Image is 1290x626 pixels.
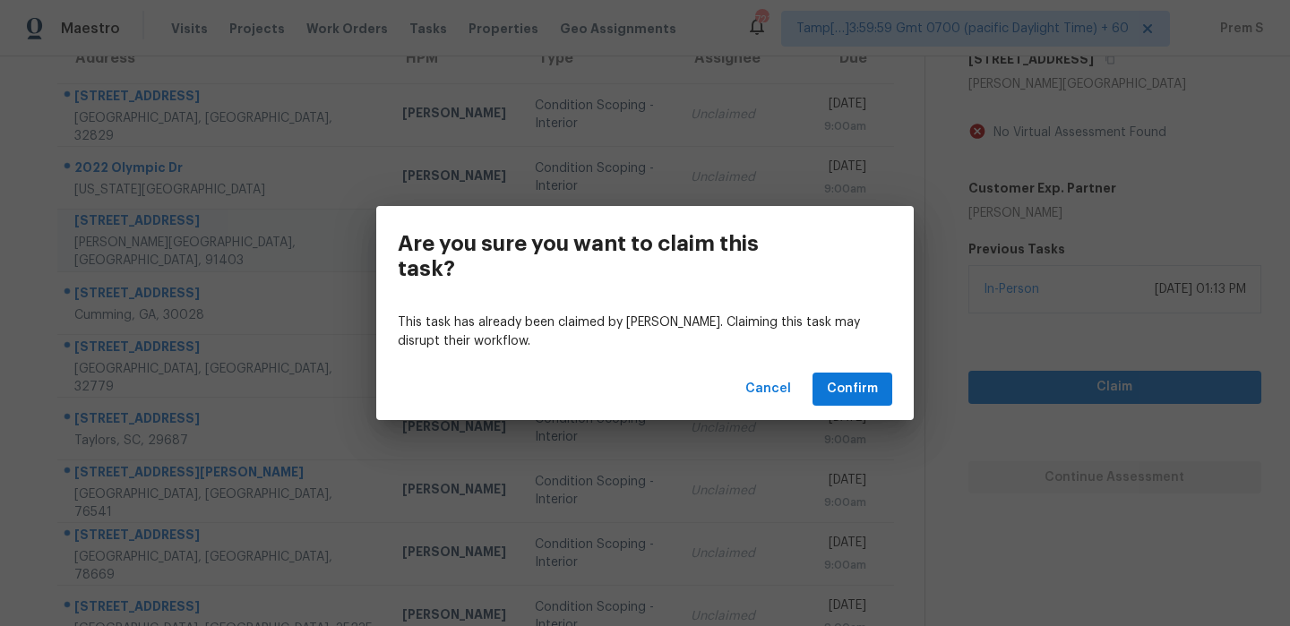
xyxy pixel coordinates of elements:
[827,378,878,400] span: Confirm
[745,378,791,400] span: Cancel
[398,231,812,281] h3: Are you sure you want to claim this task?
[813,373,892,406] button: Confirm
[398,313,892,351] p: This task has already been claimed by [PERSON_NAME]. Claiming this task may disrupt their workflow.
[738,373,798,406] button: Cancel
